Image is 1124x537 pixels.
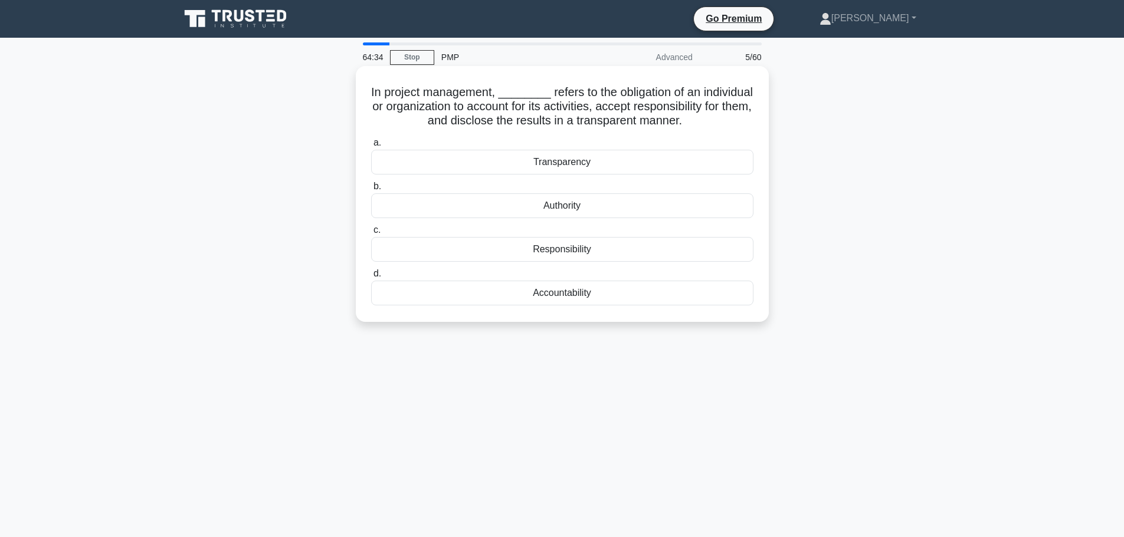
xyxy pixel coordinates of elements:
div: Advanced [597,45,700,69]
div: 5/60 [700,45,769,69]
span: c. [373,225,381,235]
h5: In project management, ________ refers to the obligation of an individual or organization to acco... [370,85,755,129]
a: [PERSON_NAME] [791,6,945,30]
span: b. [373,181,381,191]
a: Stop [390,50,434,65]
span: d. [373,268,381,278]
span: a. [373,137,381,147]
a: Go Premium [699,11,769,26]
div: PMP [434,45,597,69]
div: Transparency [371,150,753,174]
div: Accountability [371,281,753,305]
div: 64:34 [356,45,390,69]
div: Responsibility [371,237,753,262]
div: Authority [371,193,753,218]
